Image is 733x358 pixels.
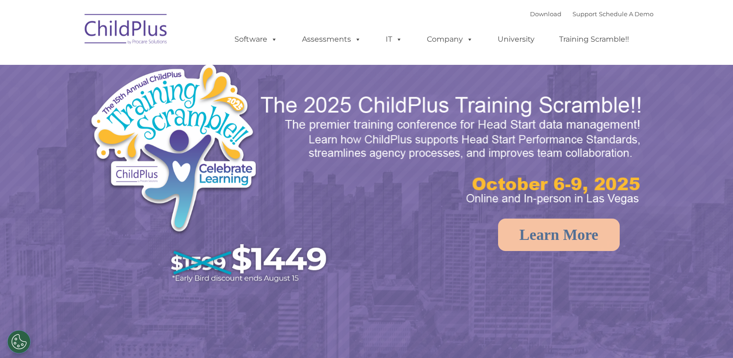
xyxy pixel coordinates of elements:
a: Download [530,10,561,18]
button: Cookies Settings [7,330,31,353]
a: IT [376,30,412,49]
a: Learn More [498,219,620,251]
a: Assessments [293,30,370,49]
a: University [488,30,544,49]
a: Training Scramble!! [550,30,638,49]
a: Company [418,30,482,49]
a: Support [573,10,597,18]
img: ChildPlus by Procare Solutions [80,7,172,54]
font: | [530,10,653,18]
a: Software [225,30,287,49]
a: Schedule A Demo [599,10,653,18]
